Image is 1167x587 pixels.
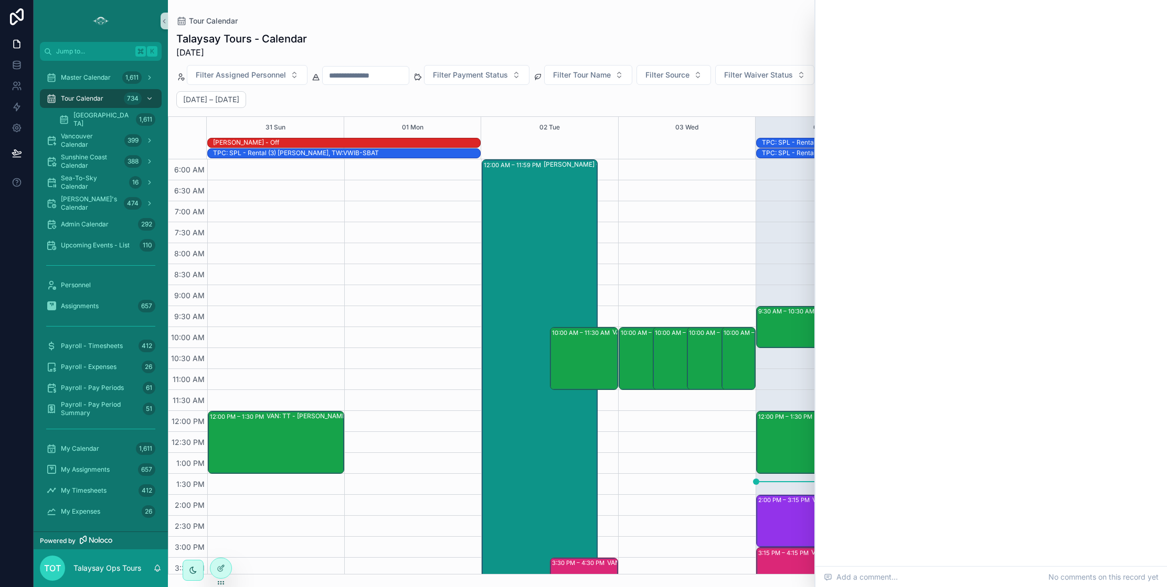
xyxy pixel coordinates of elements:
[52,110,162,129] a: [GEOGRAPHIC_DATA]1,611
[722,328,755,389] div: 10:00 AM – 11:30 AM
[811,548,945,557] div: VAN: TO - [PERSON_NAME] - [PERSON_NAME] (2) - GYG - GYGWZBGXV6MV
[138,463,155,476] div: 657
[40,215,162,234] a: Admin Calendar292
[170,375,207,384] span: 11:00 AM
[40,297,162,316] a: Assignments657
[655,328,715,338] div: 10:00 AM – 11:30 AM
[40,89,162,108] a: Tour Calendar734
[758,411,815,422] div: 12:00 PM – 1:30 PM
[619,328,676,389] div: 10:00 AM – 11:30 AM
[40,152,162,171] a: Sunshine Coast Calendar388
[143,382,155,394] div: 61
[40,131,162,150] a: Vancouver Calendar399
[762,138,931,147] div: TPC: SPL - Rental (2) [PERSON_NAME], TW:APSG-WTBR
[172,207,207,216] span: 7:00 AM
[138,218,155,231] div: 292
[40,439,162,458] a: My Calendar1,611
[812,496,925,504] div: VAN: [GEOGRAPHIC_DATA][PERSON_NAME] (1) [PERSON_NAME], [GEOGRAPHIC_DATA]:QSNH-ZSYJ
[61,507,100,516] span: My Expenses
[1048,572,1159,582] span: No comments on this record yet
[267,412,400,420] div: VAN: TT - [PERSON_NAME] (1) [PERSON_NAME], ( HUSH TEA ORDER ) TW:[PERSON_NAME]-CKZQ
[139,484,155,497] div: 412
[174,459,207,468] span: 1:00 PM
[40,537,76,545] span: Powered by
[40,460,162,479] a: My Assignments657
[189,16,238,26] span: Tour Calendar
[176,31,307,46] h1: Talaysay Tours - Calendar
[402,117,423,138] div: 01 Mon
[34,531,168,549] a: Powered by
[539,117,560,138] button: 02 Tue
[689,328,749,338] div: 10:00 AM – 11:30 AM
[172,270,207,279] span: 8:30 AM
[44,562,61,574] span: TOT
[762,148,929,158] div: TPC: SPL - Rental (2) Peggy Lee, TW:IPMY-YMQH
[757,307,872,347] div: 9:30 AM – 10:30 AMSSC: TT - Early Bird Sunshine Coast (24) [PERSON_NAME] |[PERSON_NAME] Tours, TW...
[40,276,162,295] a: Personnel
[136,442,155,455] div: 1,611
[40,481,162,500] a: My Timesheets412
[758,495,812,505] div: 2:00 PM – 3:15 PM
[40,68,162,87] a: Master Calendar1,611
[544,65,632,85] button: Select Button
[143,403,155,415] div: 51
[213,149,379,157] div: TPC: SPL - Rental (3) [PERSON_NAME], TW:VWIB-SBAT
[168,333,207,342] span: 10:00 AM
[213,148,379,158] div: TPC: SPL - Rental (3) Elea Hardy-Charbonnier, TW:VWIB-SBAT
[552,328,612,338] div: 10:00 AM – 11:30 AM
[757,495,872,547] div: 2:00 PM – 3:15 PMVAN: [GEOGRAPHIC_DATA][PERSON_NAME] (1) [PERSON_NAME], [GEOGRAPHIC_DATA]:QSNH-ZSYJ
[433,70,508,80] span: Filter Payment Status
[183,94,239,105] h2: [DATE] – [DATE]
[172,542,207,551] span: 3:00 PM
[169,438,207,447] span: 12:30 PM
[757,411,892,473] div: 12:00 PM – 1:30 PMVAN - TT [PERSON_NAME] (2) - [GEOGRAPHIC_DATA][PERSON_NAME] - GYG - GYGX7N3R9H6M
[653,328,710,389] div: 10:00 AM – 11:30 AM
[675,117,698,138] button: 03 Wed
[176,46,307,59] span: [DATE]
[208,411,344,473] div: 12:00 PM – 1:30 PMVAN: TT - [PERSON_NAME] (1) [PERSON_NAME], ( HUSH TEA ORDER ) TW:[PERSON_NAME]-...
[715,65,814,85] button: Select Button
[636,65,711,85] button: Select Button
[40,173,162,192] a: Sea-To-Sky Calendar16
[40,42,162,61] button: Jump to...K
[813,117,835,138] button: 04 Thu
[724,70,793,80] span: Filter Waiver Status
[40,502,162,521] a: My Expenses26
[169,417,207,426] span: 12:00 PM
[124,155,142,168] div: 388
[553,70,611,80] span: Filter Tour Name
[172,165,207,174] span: 6:00 AM
[61,400,139,417] span: Payroll - Pay Period Summary
[34,61,168,531] div: scrollable content
[61,444,99,453] span: My Calendar
[61,73,111,82] span: Master Calendar
[172,501,207,509] span: 2:00 PM
[544,160,608,169] div: [PERSON_NAME] OFF
[758,548,811,558] div: 3:15 PM – 4:15 PM
[92,13,109,29] img: App logo
[61,94,103,103] span: Tour Calendar
[142,505,155,518] div: 26
[140,239,155,252] div: 110
[724,328,784,338] div: 10:00 AM – 11:30 AM
[61,302,99,310] span: Assignments
[210,411,267,422] div: 12:00 PM – 1:30 PM
[61,281,91,289] span: Personnel
[266,117,285,138] button: 31 Sun
[40,336,162,355] a: Payroll - Timesheets412
[621,328,681,338] div: 10:00 AM – 11:30 AM
[213,138,279,147] div: Candace - Off
[61,220,109,229] span: Admin Calendar
[687,328,745,389] div: 10:00 AM – 11:30 AM
[61,174,125,191] span: Sea-To-Sky Calendar
[172,186,207,195] span: 6:30 AM
[170,396,207,405] span: 11:30 AM
[124,134,142,147] div: 399
[172,563,207,572] span: 3:30 PM
[129,176,142,189] div: 16
[61,241,130,249] span: Upcoming Events - List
